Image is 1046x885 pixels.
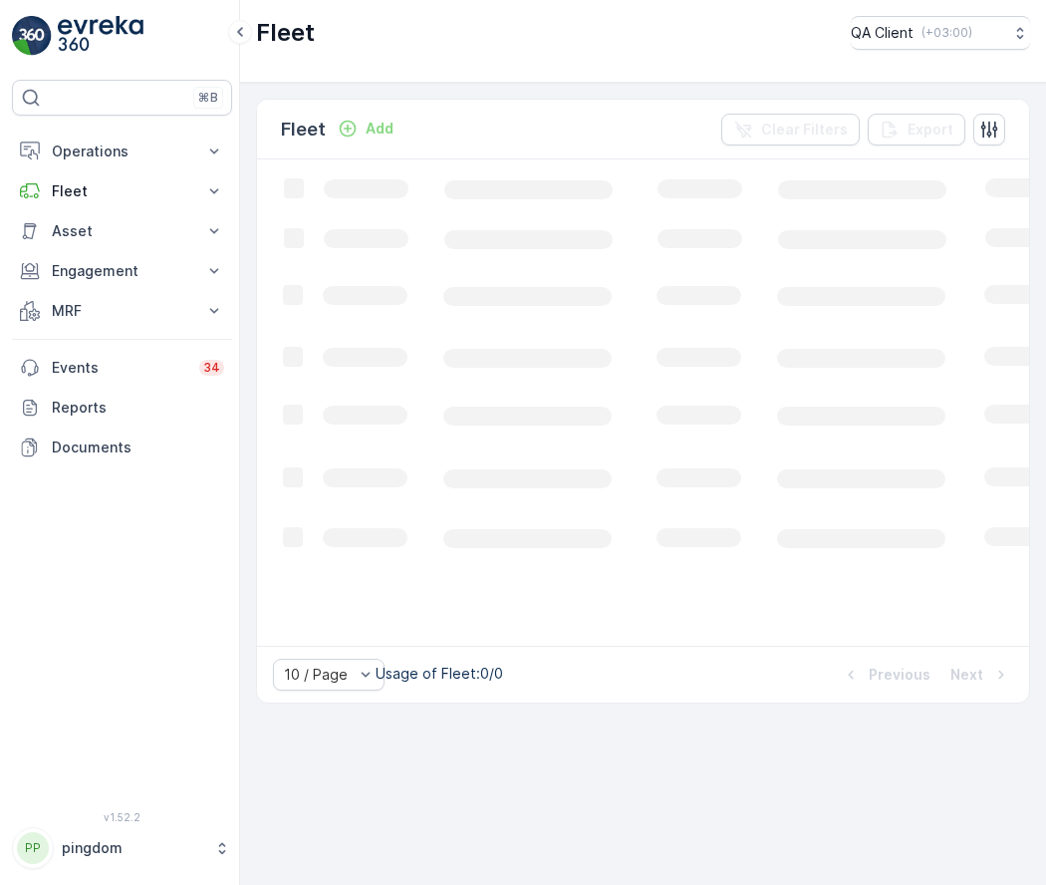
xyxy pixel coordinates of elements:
[12,251,232,291] button: Engagement
[281,116,326,144] p: Fleet
[12,348,232,388] a: Events34
[921,25,972,41] p: ( +03:00 )
[366,119,393,139] p: Add
[52,358,187,378] p: Events
[950,665,983,685] p: Next
[12,291,232,331] button: MRF
[12,388,232,428] a: Reports
[52,221,192,241] p: Asset
[52,301,192,321] p: MRF
[376,664,503,684] p: Usage of Fleet : 0/0
[12,211,232,251] button: Asset
[62,838,204,858] p: pingdom
[721,114,860,146] button: Clear Filters
[869,665,930,685] p: Previous
[908,120,953,140] p: Export
[330,117,401,141] button: Add
[52,181,192,201] p: Fleet
[58,16,143,56] img: logo_light-DOdMpM7g.png
[851,23,914,43] p: QA Client
[12,16,52,56] img: logo
[12,132,232,171] button: Operations
[198,90,218,106] p: ⌘B
[52,398,224,418] p: Reports
[12,811,232,823] span: v 1.52.2
[851,16,1030,50] button: QA Client(+03:00)
[52,438,224,457] p: Documents
[52,142,192,161] p: Operations
[948,663,1013,687] button: Next
[12,428,232,467] a: Documents
[52,261,192,281] p: Engagement
[12,827,232,869] button: PPpingdom
[256,17,315,49] p: Fleet
[868,114,965,146] button: Export
[17,832,49,864] div: PP
[761,120,848,140] p: Clear Filters
[203,360,220,376] p: 34
[839,663,932,687] button: Previous
[12,171,232,211] button: Fleet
